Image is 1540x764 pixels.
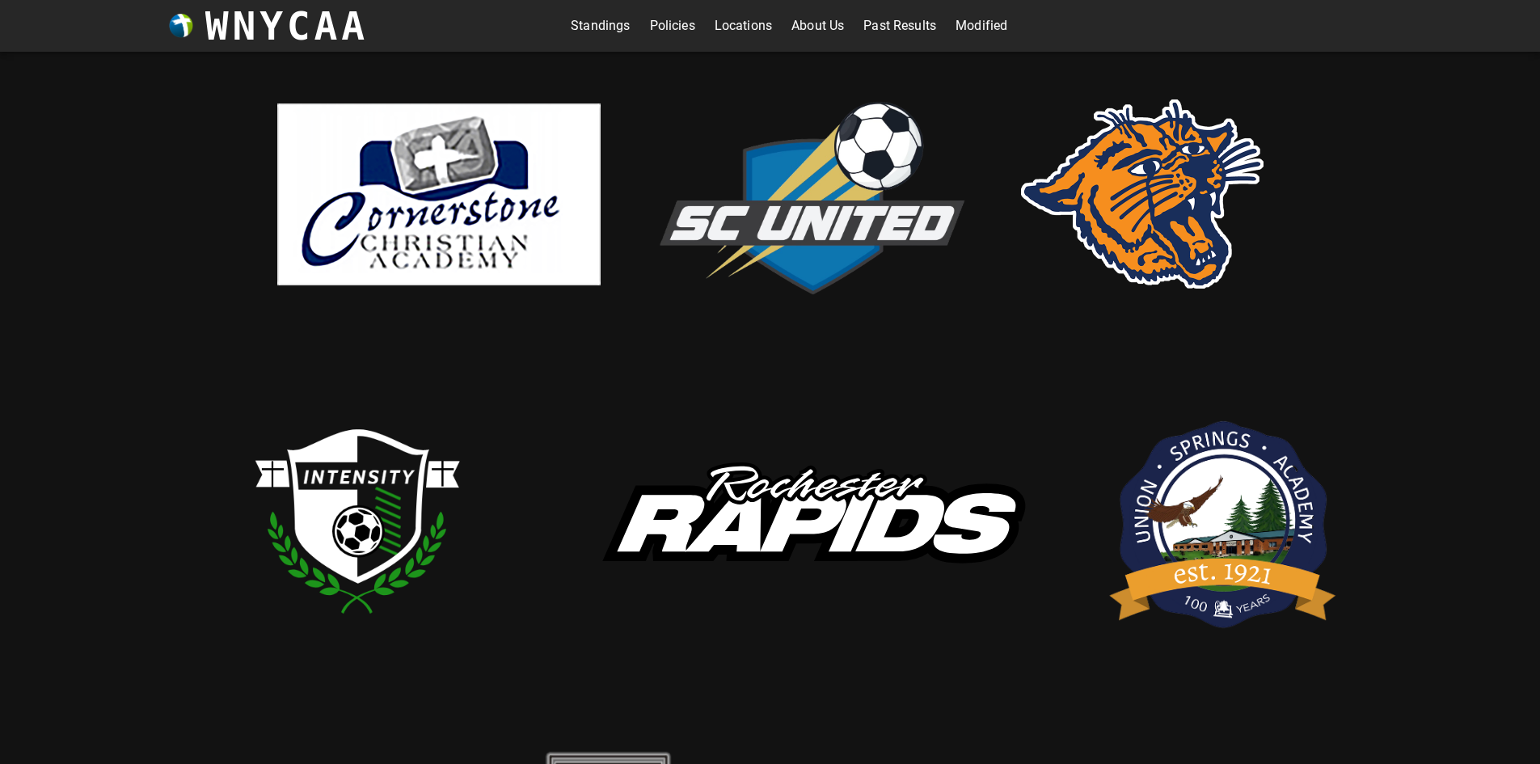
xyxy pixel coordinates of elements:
img: rapids.svg [568,431,1053,610]
img: cornerstone.png [277,103,601,285]
img: intensity.png [196,359,520,682]
img: wnycaaBall.png [169,14,193,38]
img: scUnited.png [649,84,973,305]
img: usa.png [1102,395,1344,646]
a: Past Results [863,13,936,39]
a: Standings [571,13,630,39]
a: Modified [956,13,1007,39]
a: Policies [650,13,695,39]
a: About Us [791,13,844,39]
h3: WNYCAA [205,3,369,49]
img: rsd.png [1021,99,1264,289]
a: Locations [715,13,772,39]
